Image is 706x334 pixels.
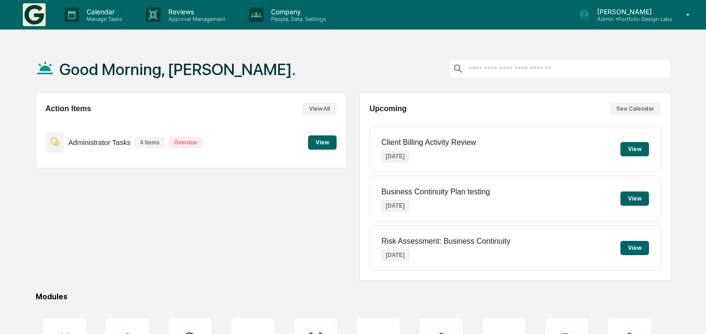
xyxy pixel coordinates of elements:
img: logo [23,3,46,26]
p: Admin • Portfolio Design Labs [590,16,672,22]
p: Manage Tasks [79,16,127,22]
p: 4 items [135,137,164,148]
p: Risk Assessment: Business Continuity [381,237,510,246]
p: [DATE] [381,249,409,261]
p: Reviews [161,8,230,16]
h1: Good Morning, [PERSON_NAME]. [59,60,296,79]
p: Client Billing Activity Review [381,138,476,147]
div: Modules [36,292,671,301]
p: Company [263,8,331,16]
p: Administrator Tasks [68,138,131,146]
p: Approval Management [161,16,230,22]
p: Business Continuity Plan testing [381,188,490,196]
p: [PERSON_NAME] [590,8,672,16]
button: View [308,135,337,150]
button: View [620,241,649,255]
button: View All [302,103,337,115]
p: Calendar [79,8,127,16]
p: Overdue [169,137,202,148]
a: View [308,137,337,146]
h2: Action Items [46,105,91,113]
h2: Upcoming [369,105,406,113]
button: View [620,191,649,206]
button: View [620,142,649,156]
p: [DATE] [381,200,409,211]
p: People, Data, Settings [263,16,331,22]
p: [DATE] [381,151,409,162]
button: See Calendar [609,103,661,115]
